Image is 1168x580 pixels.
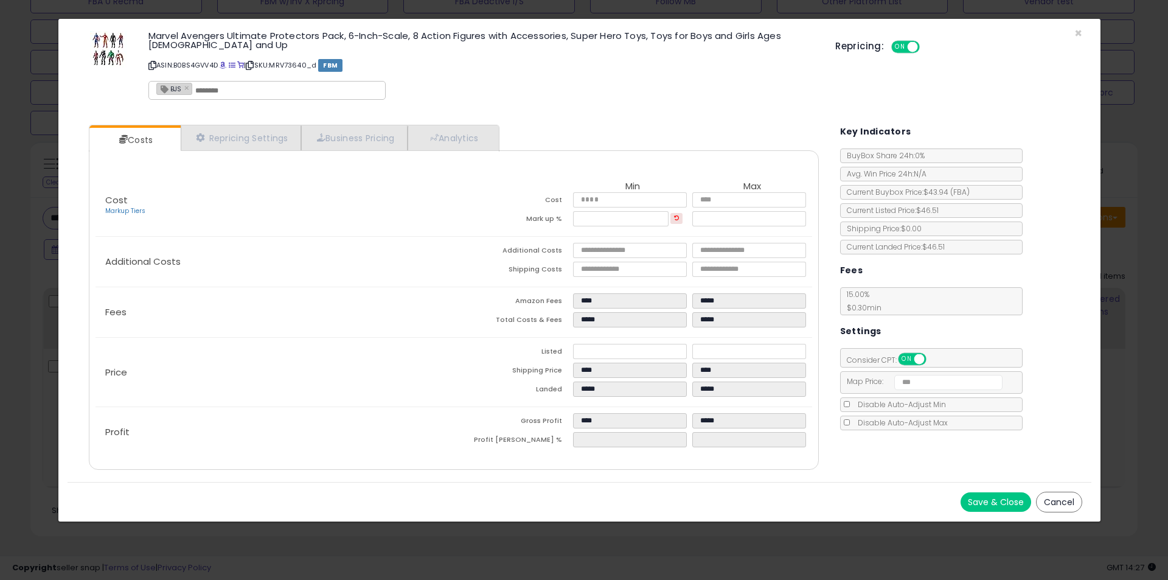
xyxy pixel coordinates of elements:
span: Disable Auto-Adjust Min [852,399,946,410]
button: Cancel [1036,492,1082,512]
th: Max [692,181,812,192]
span: $43.94 [923,187,970,197]
th: Min [573,181,692,192]
p: Profit [96,427,454,437]
a: Analytics [408,125,498,150]
a: Markup Tiers [105,206,145,215]
span: Avg. Win Price 24h: N/A [841,169,926,179]
a: All offer listings [229,60,235,70]
td: Shipping Costs [454,262,573,281]
td: Gross Profit [454,413,573,432]
span: Shipping Price: $0.00 [841,223,922,234]
span: Current Listed Price: $46.51 [841,205,939,215]
span: × [1074,24,1082,42]
span: ON [892,42,908,52]
span: OFF [918,42,937,52]
a: Repricing Settings [181,125,301,150]
td: Total Costs & Fees [454,312,573,331]
td: Cost [454,192,573,211]
td: Amazon Fees [454,293,573,312]
a: Business Pricing [301,125,408,150]
p: Fees [96,307,454,317]
span: Map Price: [841,376,1003,386]
button: Save & Close [961,492,1031,512]
p: ASIN: B0BS4GVV4D | SKU: MRV73640_d [148,55,817,75]
span: ( FBA ) [950,187,970,197]
p: Additional Costs [96,257,454,267]
td: Listed [454,344,573,363]
span: Current Buybox Price: [841,187,970,197]
td: Mark up % [454,211,573,230]
a: × [184,82,192,93]
span: $0.30 min [841,302,881,313]
span: BuyBox Share 24h: 0% [841,150,925,161]
h5: Key Indicators [840,124,911,139]
a: Costs [89,128,179,152]
h5: Repricing: [835,41,884,51]
td: Shipping Price [454,363,573,382]
h5: Fees [840,263,863,278]
p: Cost [96,195,454,216]
a: Your listing only [237,60,244,70]
span: ON [899,354,914,365]
span: FBM [318,59,342,72]
span: 15.00 % [841,289,881,313]
img: 5188kyED1rL._SL60_.jpg [90,31,127,68]
a: BuyBox page [220,60,226,70]
span: Consider CPT: [841,355,942,365]
td: Landed [454,382,573,400]
td: Profit [PERSON_NAME] % [454,432,573,451]
h5: Settings [840,324,881,339]
td: Additional Costs [454,243,573,262]
p: Price [96,368,454,377]
span: OFF [924,354,944,365]
span: Current Landed Price: $46.51 [841,242,945,252]
span: Disable Auto-Adjust Max [852,418,948,428]
h3: Marvel Avengers Ultimate Protectors Pack, 6-Inch-Scale, 8 Action Figures with Accessories, Super ... [148,31,817,49]
span: BJS [157,83,181,94]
